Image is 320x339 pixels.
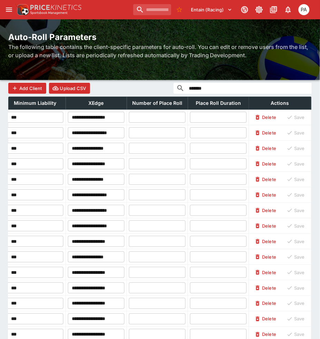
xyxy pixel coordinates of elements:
[8,43,312,59] h6: The following table contains the client-specific parameters for auto-roll. You can edit or remove...
[251,313,281,325] button: Delete
[251,158,281,169] button: Delete
[3,3,15,16] button: open drawer
[8,32,312,42] h2: Auto-Roll Parameters
[30,11,68,14] img: Sportsbook Management
[268,3,280,16] button: Documentation
[297,2,312,17] button: Peter Addley
[249,97,312,110] th: Actions
[251,298,281,309] button: Delete
[5,97,66,110] th: Minimum Liability
[251,251,281,262] button: Delete
[133,4,171,15] input: search
[251,112,281,123] button: Delete
[251,143,281,154] button: Delete
[8,83,46,94] button: Add Client
[15,3,29,17] img: PriceKinetics Logo
[251,174,281,185] button: Delete
[251,220,281,231] button: Delete
[239,3,251,16] button: Connected to PK
[251,189,281,200] button: Delete
[299,4,310,15] div: Peter Addley
[251,205,281,216] button: Delete
[253,3,265,16] button: Toggle light/dark mode
[251,282,281,293] button: Delete
[251,236,281,247] button: Delete
[282,3,294,16] button: Notifications
[30,5,81,10] img: PriceKinetics
[66,97,127,110] th: XEdge
[187,4,236,15] button: Select Tenant
[188,97,249,110] th: Place Roll Duration
[251,127,281,138] button: Delete
[174,4,185,15] button: No Bookmarks
[127,97,188,110] th: Number of Place Roll
[251,267,281,278] button: Delete
[49,83,90,94] button: Upload CSV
